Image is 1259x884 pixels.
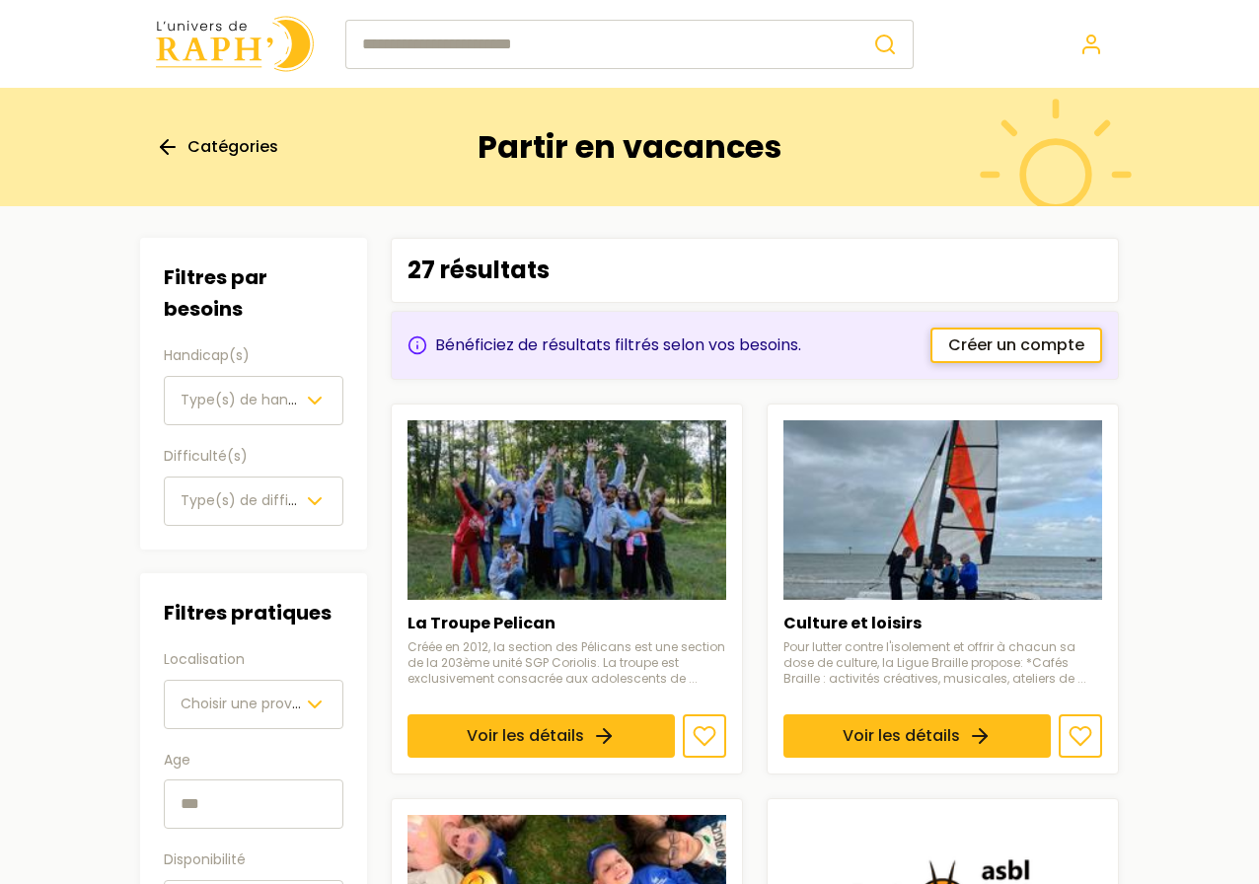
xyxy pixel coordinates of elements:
[857,20,914,69] button: Rechercher
[407,714,675,758] a: Voir les détails
[1079,33,1103,56] a: Se connecter
[187,135,278,159] span: Catégories
[164,848,343,872] label: Disponibilité
[156,135,278,159] a: Catégories
[181,694,322,713] span: Choisir une province
[164,344,343,368] label: Handicap(s)
[164,445,343,469] label: Difficulté(s)
[181,490,344,510] span: Type(s) de difficulté(s)
[164,261,343,325] h3: Filtres par besoins
[156,16,314,72] img: Univers de Raph logo
[164,749,343,773] label: Age
[164,597,343,628] h3: Filtres pratiques
[930,328,1102,363] a: Créer un compte
[1059,714,1102,758] button: Ajouter aux favoris
[407,255,550,286] p: 27 résultats
[783,714,1051,758] a: Voir les détails
[164,648,343,672] label: Localisation
[683,714,726,758] button: Ajouter aux favoris
[164,477,343,526] button: Type(s) de difficulté(s)
[407,333,801,357] div: Bénéficiez de résultats filtrés selon vos besoins.
[164,376,343,425] button: Type(s) de handicap(s)
[181,390,347,409] span: Type(s) de handicap(s)
[948,333,1084,357] span: Créer un compte
[164,680,343,729] button: Choisir une province
[478,128,781,166] h1: Partir en vacances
